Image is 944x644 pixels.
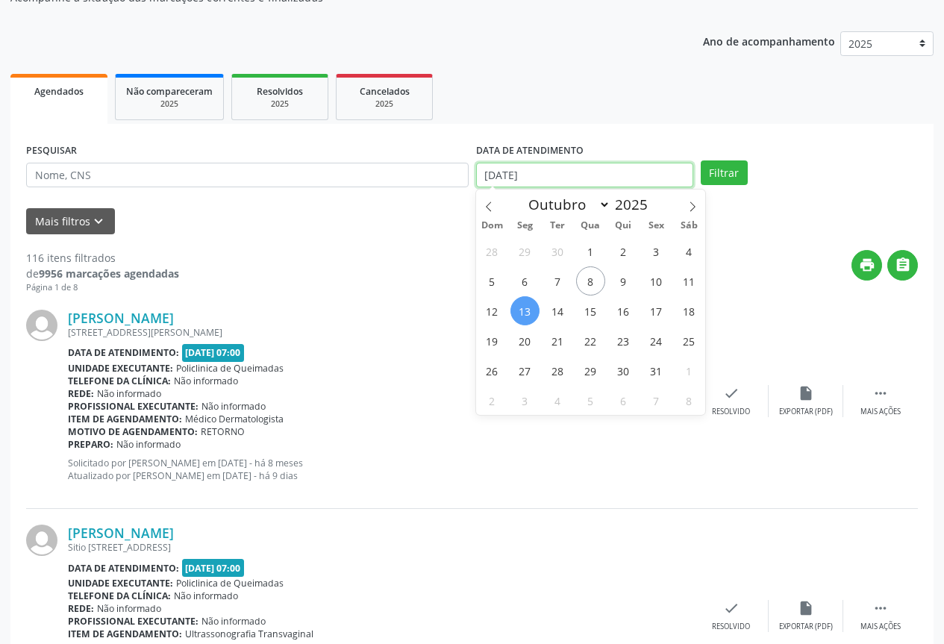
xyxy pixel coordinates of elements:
[478,237,507,266] span: Setembro 28, 2025
[68,400,199,413] b: Profissional executante:
[723,600,740,616] i: check
[610,195,660,214] input: Year
[701,160,748,186] button: Filtrar
[360,85,410,98] span: Cancelados
[243,99,317,110] div: 2025
[543,296,572,325] span: Outubro 14, 2025
[476,140,584,163] label: DATA DE ATENDIMENTO
[510,296,540,325] span: Outubro 13, 2025
[68,362,173,375] b: Unidade executante:
[779,407,833,417] div: Exportar (PDF)
[712,407,750,417] div: Resolvido
[508,221,541,231] span: Seg
[640,221,672,231] span: Sex
[576,386,605,415] span: Novembro 5, 2025
[609,296,638,325] span: Outubro 16, 2025
[543,266,572,296] span: Outubro 7, 2025
[510,386,540,415] span: Novembro 3, 2025
[543,326,572,355] span: Outubro 21, 2025
[68,425,198,438] b: Motivo de agendamento:
[26,266,179,281] div: de
[185,413,284,425] span: Médico Dermatologista
[543,237,572,266] span: Setembro 30, 2025
[257,85,303,98] span: Resolvidos
[510,326,540,355] span: Outubro 20, 2025
[607,221,640,231] span: Qui
[68,387,94,400] b: Rede:
[68,590,171,602] b: Telefone da clínica:
[860,622,901,632] div: Mais ações
[895,257,911,273] i: 
[522,194,611,215] select: Month
[872,385,889,401] i: 
[609,386,638,415] span: Novembro 6, 2025
[68,541,694,554] div: Sitio [STREET_ADDRESS]
[675,326,704,355] span: Outubro 25, 2025
[68,615,199,628] b: Profissional executante:
[68,562,179,575] b: Data de atendimento:
[34,85,84,98] span: Agendados
[798,385,814,401] i: insert_drive_file
[68,413,182,425] b: Item de agendamento:
[675,296,704,325] span: Outubro 18, 2025
[201,425,245,438] span: RETORNO
[675,356,704,385] span: Novembro 1, 2025
[68,310,174,326] a: [PERSON_NAME]
[672,221,705,231] span: Sáb
[39,266,179,281] strong: 9956 marcações agendadas
[642,237,671,266] span: Outubro 3, 2025
[68,577,173,590] b: Unidade executante:
[347,99,422,110] div: 2025
[478,356,507,385] span: Outubro 26, 2025
[26,208,115,234] button: Mais filtroskeyboard_arrow_down
[68,628,182,640] b: Item de agendamento:
[26,140,77,163] label: PESQUISAR
[182,559,245,576] span: [DATE] 07:00
[860,407,901,417] div: Mais ações
[201,615,266,628] span: Não informado
[642,386,671,415] span: Novembro 7, 2025
[68,438,113,451] b: Preparo:
[887,250,918,281] button: 
[476,163,693,188] input: Selecione um intervalo
[126,99,213,110] div: 2025
[576,356,605,385] span: Outubro 29, 2025
[576,326,605,355] span: Outubro 22, 2025
[174,590,238,602] span: Não informado
[26,310,57,341] img: img
[675,386,704,415] span: Novembro 8, 2025
[510,356,540,385] span: Outubro 27, 2025
[609,266,638,296] span: Outubro 9, 2025
[642,266,671,296] span: Outubro 10, 2025
[478,326,507,355] span: Outubro 19, 2025
[675,266,704,296] span: Outubro 11, 2025
[68,346,179,359] b: Data de atendimento:
[176,362,284,375] span: Policlinica de Queimadas
[576,237,605,266] span: Outubro 1, 2025
[97,602,161,615] span: Não informado
[723,385,740,401] i: check
[510,266,540,296] span: Outubro 6, 2025
[26,281,179,294] div: Página 1 de 8
[476,221,509,231] span: Dom
[543,386,572,415] span: Novembro 4, 2025
[872,600,889,616] i: 
[543,356,572,385] span: Outubro 28, 2025
[675,237,704,266] span: Outubro 4, 2025
[642,356,671,385] span: Outubro 31, 2025
[478,266,507,296] span: Outubro 5, 2025
[609,356,638,385] span: Outubro 30, 2025
[90,213,107,230] i: keyboard_arrow_down
[68,326,694,339] div: [STREET_ADDRESS][PERSON_NAME]
[68,457,694,482] p: Solicitado por [PERSON_NAME] em [DATE] - há 8 meses Atualizado por [PERSON_NAME] em [DATE] - há 9...
[174,375,238,387] span: Não informado
[574,221,607,231] span: Qua
[703,31,835,50] p: Ano de acompanhamento
[185,628,313,640] span: Ultrassonografia Transvaginal
[798,600,814,616] i: insert_drive_file
[642,296,671,325] span: Outubro 17, 2025
[609,326,638,355] span: Outubro 23, 2025
[712,622,750,632] div: Resolvido
[26,250,179,266] div: 116 itens filtrados
[576,266,605,296] span: Outubro 8, 2025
